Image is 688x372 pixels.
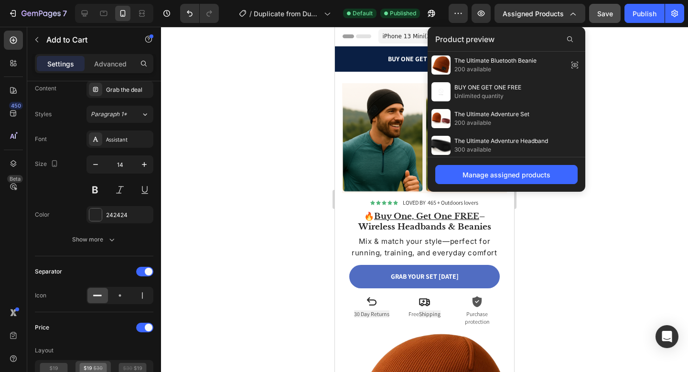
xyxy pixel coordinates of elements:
div: Separator [35,267,62,276]
img: preview-img [431,136,451,155]
div: Undo/Redo [180,4,219,23]
span: The Ultimate Adventure Headband [454,137,548,145]
img: preview-img [431,82,451,101]
button: Save [589,4,621,23]
span: 200 available [454,65,537,74]
button: Show more [35,231,153,248]
p: 7 [63,8,67,19]
p: Advanced [94,59,127,69]
img: preview-img [431,109,451,128]
span: Assigned Products [503,9,564,19]
div: Assistant [106,135,151,144]
button: Publish [624,4,665,23]
div: Color [35,210,50,219]
div: 450 [9,102,23,109]
span: / [249,9,252,19]
iframe: Design area [335,27,514,372]
button: Assigned Products [494,4,585,23]
div: Price [35,323,49,332]
div: Show more [72,235,117,244]
span: BUY ONE GET ONE FREE [454,83,521,92]
span: 300 available [454,145,548,154]
button: 7 [4,4,71,23]
span: The Ultimate Bluetooth Beanie [454,56,537,65]
button: Paragraph 1* [86,106,153,123]
div: Font [35,135,47,143]
span: Default [353,9,373,18]
span: Save [597,10,613,18]
div: Content [35,84,56,93]
img: preview-img [431,55,451,75]
span: Unlimited quantity [454,92,521,100]
div: Manage assigned products [462,170,550,180]
span: Duplicate from Duplicate from Landing page for product page [254,9,320,19]
span: Paragraph 1* [91,110,127,119]
span: 200 available [454,119,529,127]
span: The Ultimate Adventure Set [454,110,529,119]
div: Icon [35,291,46,300]
button: Manage assigned products [435,165,578,184]
span: Published [390,9,416,18]
div: Layout [35,346,54,355]
div: Publish [633,9,656,19]
div: Size [35,158,60,171]
p: Settings [47,59,74,69]
div: 242424 [106,211,151,219]
div: Open Intercom Messenger [656,325,678,348]
div: Grab the deal [106,86,151,94]
p: Add to Cart [46,34,128,45]
div: Styles [35,110,52,119]
div: Beta [7,175,23,183]
span: Product preview [435,33,494,45]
